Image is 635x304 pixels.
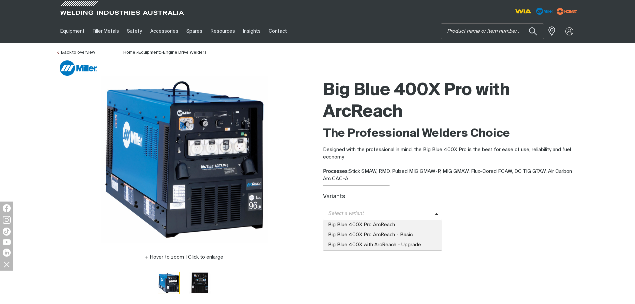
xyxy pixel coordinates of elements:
span: Big Blue 400X Pro ArcReach - Basic [323,230,442,240]
a: Insights [239,20,265,43]
button: Search products [522,23,544,39]
img: YouTube [3,239,11,245]
img: hide socials [1,259,12,270]
button: Hover to zoom | Click to enlarge [141,253,227,261]
input: Product name or item number... [441,24,544,39]
img: TikTok [3,228,11,236]
img: Instagram [3,216,11,224]
img: Big Blue 400X Pro with ArcReach [101,76,268,243]
nav: Main [56,20,448,43]
p: Designed with the professional in mind, the Big Blue 400X Pro is the best for ease of use, reliab... [323,146,579,161]
span: Select a variant [323,210,435,218]
a: Engine Drive Welders [163,50,207,55]
img: LinkedIn [3,249,11,257]
img: Facebook [3,204,11,212]
label: Variants [323,194,345,200]
button: Go to slide 2 [189,272,211,294]
a: Resources [206,20,239,43]
img: miller [555,6,579,16]
button: Go to slide 1 [158,272,180,294]
img: Big Blue 400X Pro with ArcReach [189,272,211,294]
span: Big Blue 400X with ArcReach - Upgrade [323,240,442,250]
a: Spares [182,20,206,43]
a: Back to overview [56,50,95,55]
div: Stick SMAW, RMD, Pulsed MIG GMAW-P, MIG GMAW, Flux-Cored FCAW, DC TIG GTAW, Air Carbon Arc CAC-A [323,168,579,183]
a: Home [123,50,135,55]
img: Big Blue 400X Pro with ArcReach [158,272,179,294]
span: > [160,50,163,55]
img: Miller [60,60,97,76]
h1: Big Blue 400X Pro with ArcReach [323,80,579,123]
a: Filler Metals [89,20,123,43]
a: Contact [265,20,291,43]
a: Equipment [138,50,160,55]
a: Safety [123,20,146,43]
strong: Processes: [323,169,349,174]
span: Big Blue 400X Pro ArcReach [323,220,442,230]
a: Equipment [56,20,89,43]
a: Accessories [146,20,182,43]
span: > [135,50,138,55]
h2: The Professional Welders Choice [323,126,579,141]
